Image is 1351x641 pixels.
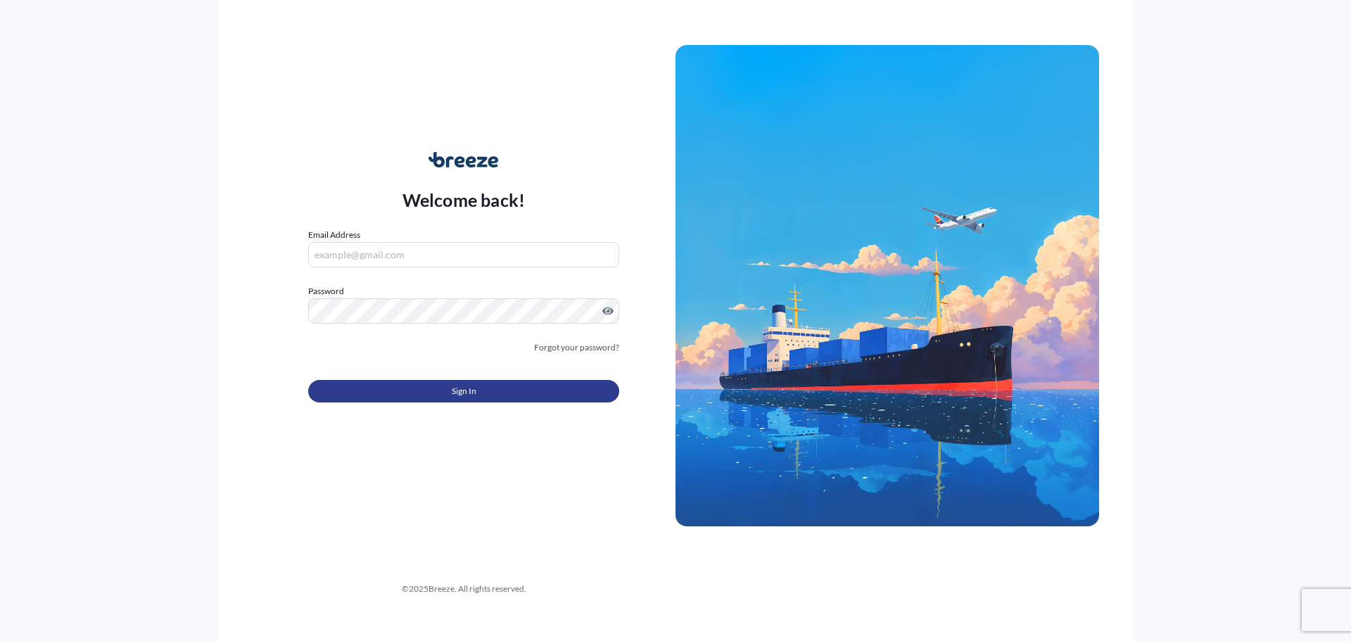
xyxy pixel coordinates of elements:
p: Welcome back! [402,189,526,211]
label: Password [308,284,619,298]
button: Show password [602,305,614,317]
input: example@gmail.com [308,242,619,267]
span: Sign In [452,384,476,398]
button: Sign In [308,380,619,402]
div: © 2025 Breeze. All rights reserved. [252,582,675,596]
img: Ship illustration [675,45,1099,526]
a: Forgot your password? [534,341,619,355]
label: Email Address [308,228,360,242]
